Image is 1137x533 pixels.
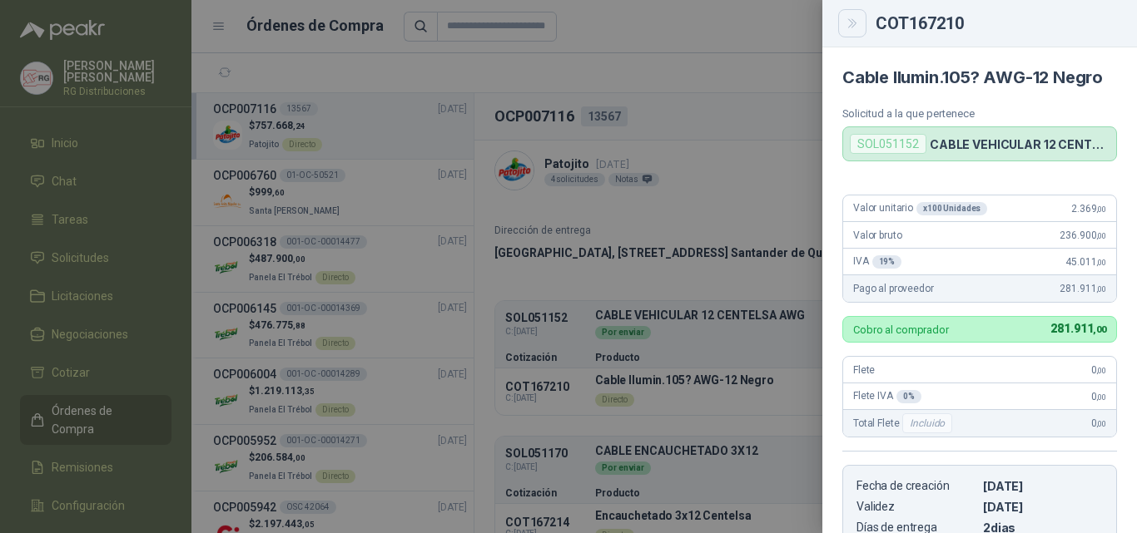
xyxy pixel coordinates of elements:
[1060,283,1106,294] span: 281.911
[853,413,956,433] span: Total Flete
[853,390,921,403] span: Flete IVA
[872,255,902,269] div: 19 %
[1096,231,1106,240] span: ,00
[1091,417,1106,429] span: 0
[853,229,901,241] span: Valor bruto
[1096,284,1106,294] span: ,00
[853,324,949,335] p: Cobro al comprador
[850,134,926,154] div: SOL051152
[896,390,921,403] div: 0 %
[1096,258,1106,267] span: ,00
[856,479,976,493] p: Fecha de creación
[983,479,1103,493] p: [DATE]
[930,137,1110,151] p: CABLE VEHICULAR 12 CENTELSA AWG
[1071,203,1106,215] span: 2.369
[1060,229,1106,241] span: 236.900
[1050,322,1106,335] span: 281.911
[1096,366,1106,375] span: ,00
[842,107,1117,120] p: Solicitud a la que pertenece
[853,283,934,294] span: Pago al proveedor
[1096,419,1106,428] span: ,00
[1096,205,1106,214] span: ,00
[1065,256,1106,268] span: 45.011
[1091,391,1106,402] span: 0
[902,413,952,433] div: Incluido
[1091,364,1106,376] span: 0
[842,13,862,33] button: Close
[1096,392,1106,402] span: ,00
[1093,324,1106,335] span: ,00
[853,202,987,215] span: Valor unitario
[853,255,901,269] span: IVA
[983,500,1103,514] p: [DATE]
[876,15,1117,32] div: COT167210
[853,364,875,376] span: Flete
[856,500,976,514] p: Validez
[842,67,1117,87] h4: Cable Ilumin.105? AWG-12 Negro
[916,202,987,215] div: x 100 Unidades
